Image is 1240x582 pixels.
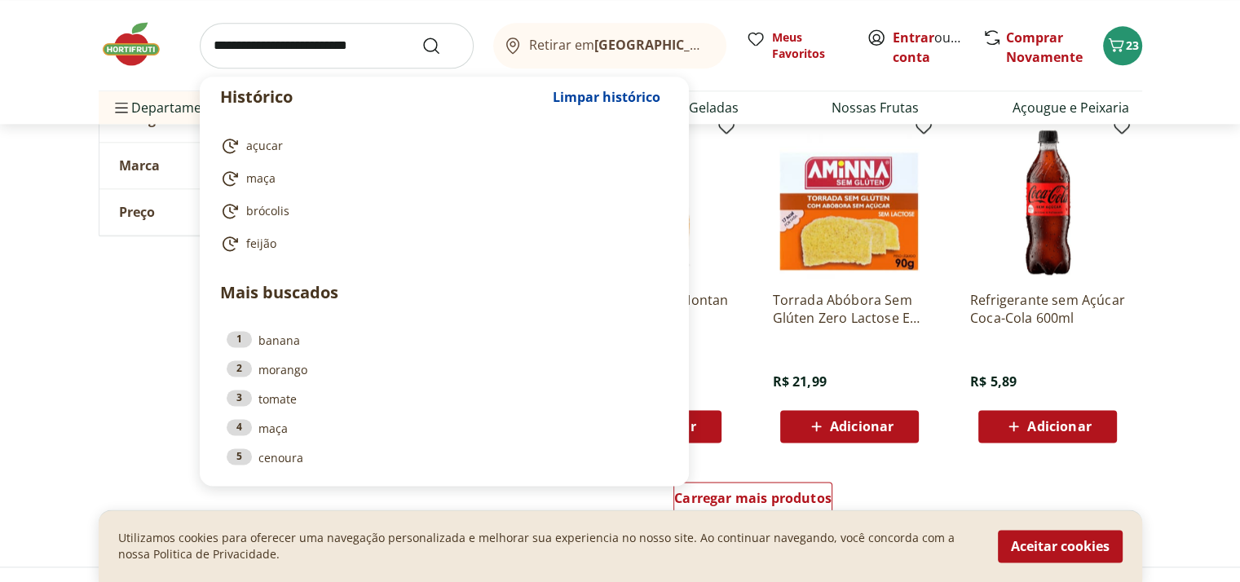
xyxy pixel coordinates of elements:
[246,170,276,187] span: maça
[772,291,927,327] a: Torrada Abóbora Sem Glúten Zero Lactose E Zero Açúcar Aminna Caixa 90G
[772,123,927,278] img: Torrada Abóbora Sem Glúten Zero Lactose E Zero Açúcar Aminna Caixa 90G
[227,360,662,378] a: 2morango
[227,448,252,465] div: 5
[746,29,847,62] a: Meus Favoritos
[220,280,669,305] p: Mais buscados
[227,419,252,435] div: 4
[227,390,662,408] a: 3tomate
[246,203,289,219] span: brócolis
[99,20,180,68] img: Hortifruti
[1006,29,1083,66] a: Comprar Novamente
[1012,98,1128,117] a: Açougue e Peixaria
[119,157,160,174] span: Marca
[998,530,1123,562] button: Aceitar cookies
[772,373,826,390] span: R$ 21,99
[1027,420,1091,433] span: Adicionar
[112,88,229,127] span: Departamentos
[227,331,662,349] a: 1banana
[493,23,726,68] button: Retirar em[GEOGRAPHIC_DATA]/[GEOGRAPHIC_DATA]
[594,36,869,54] b: [GEOGRAPHIC_DATA]/[GEOGRAPHIC_DATA]
[832,98,919,117] a: Nossas Frutas
[200,23,474,68] input: search
[220,169,662,188] a: maça
[978,410,1117,443] button: Adicionar
[227,360,252,377] div: 2
[246,236,276,252] span: feijão
[673,482,832,521] a: Carregar mais produtos
[227,390,252,406] div: 3
[112,88,131,127] button: Menu
[227,419,662,437] a: 4maça
[545,77,669,117] button: Limpar histórico
[227,448,662,466] a: 5cenoura
[246,138,283,154] span: açucar
[421,36,461,55] button: Submit Search
[227,331,252,347] div: 1
[893,29,934,46] a: Entrar
[893,28,965,67] span: ou
[220,201,662,221] a: brócolis
[529,37,709,52] span: Retirar em
[220,234,662,254] a: feijão
[970,123,1125,278] img: Refrigerante sem Açúcar Coca-Cola 600ml
[220,136,662,156] a: açucar
[118,530,978,562] p: Utilizamos cookies para oferecer uma navegação personalizada e melhorar sua experiencia no nosso ...
[772,29,847,62] span: Meus Favoritos
[780,410,919,443] button: Adicionar
[1126,37,1139,53] span: 23
[119,204,155,220] span: Preço
[99,189,344,235] button: Preço
[970,291,1125,327] a: Refrigerante sem Açúcar Coca-Cola 600ml
[893,29,982,66] a: Criar conta
[674,492,832,505] span: Carregar mais produtos
[1103,26,1142,65] button: Carrinho
[553,90,660,104] span: Limpar histórico
[99,143,344,188] button: Marca
[970,373,1017,390] span: R$ 5,89
[220,86,545,108] p: Histórico
[830,420,894,433] span: Adicionar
